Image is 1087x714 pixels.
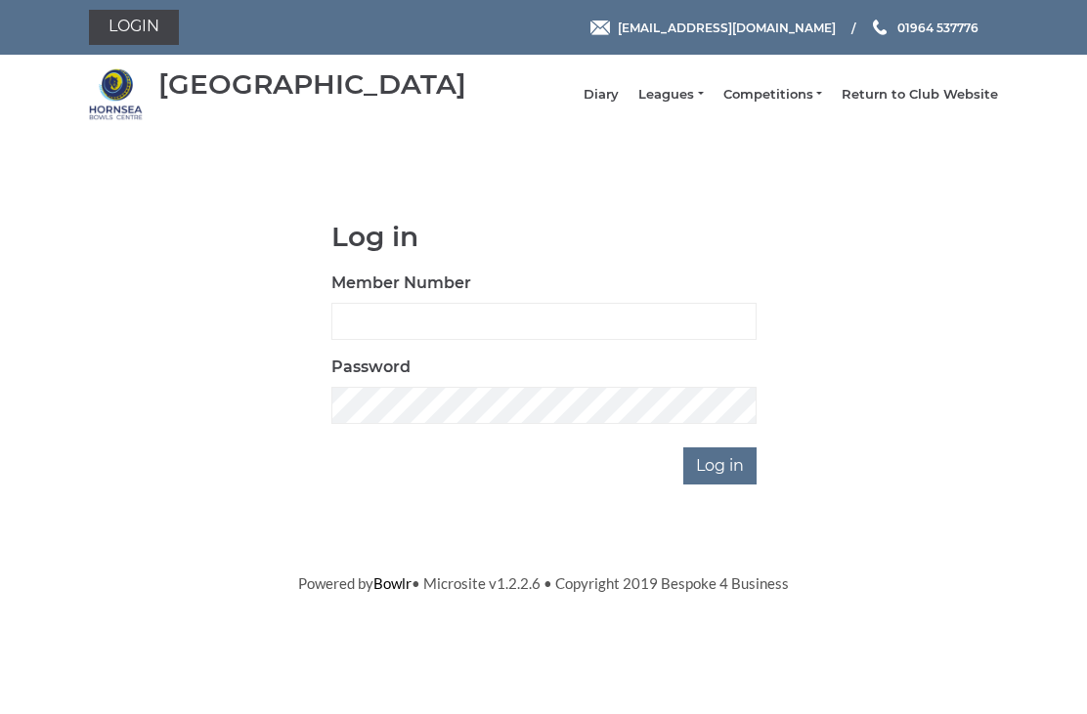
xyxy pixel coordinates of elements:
a: Competitions [723,86,822,104]
a: Return to Club Website [842,86,998,104]
span: [EMAIL_ADDRESS][DOMAIN_NAME] [618,20,836,34]
a: Login [89,10,179,45]
a: Bowlr [373,574,412,592]
img: Hornsea Bowls Centre [89,67,143,121]
div: [GEOGRAPHIC_DATA] [158,69,466,100]
span: Powered by • Microsite v1.2.2.6 • Copyright 2019 Bespoke 4 Business [298,574,789,592]
h1: Log in [331,222,757,252]
img: Email [590,21,610,35]
a: Phone us 01964 537776 [870,19,978,37]
label: Password [331,356,411,379]
img: Phone us [873,20,887,35]
a: Diary [584,86,619,104]
input: Log in [683,447,757,484]
a: Email [EMAIL_ADDRESS][DOMAIN_NAME] [590,19,836,37]
label: Member Number [331,272,471,295]
span: 01964 537776 [897,20,978,34]
a: Leagues [638,86,703,104]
